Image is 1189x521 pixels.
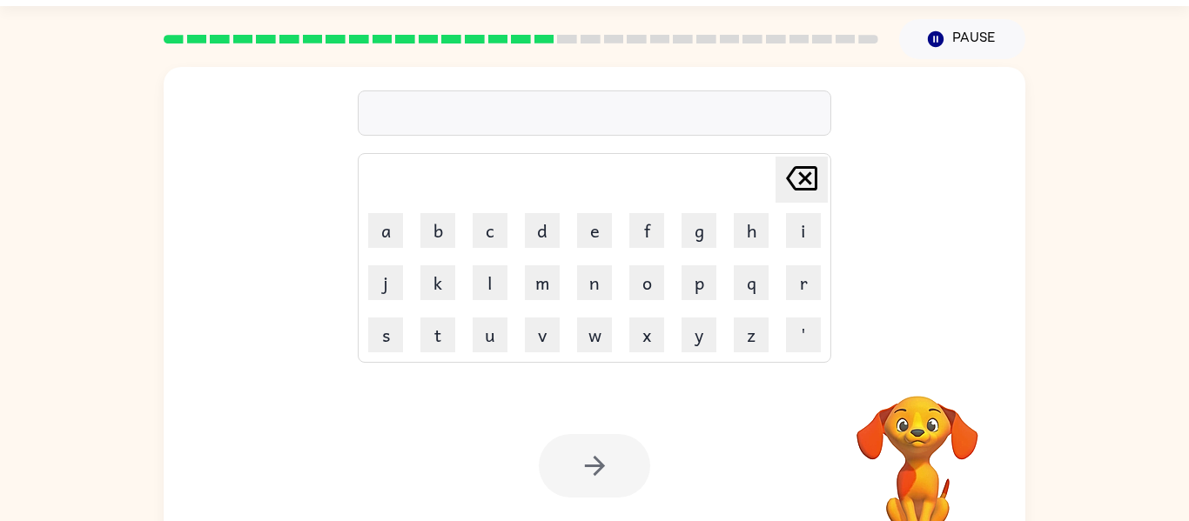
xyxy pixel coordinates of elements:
[734,213,769,248] button: h
[786,265,821,300] button: r
[473,265,507,300] button: l
[629,317,664,352] button: x
[682,213,716,248] button: g
[786,317,821,352] button: '
[420,265,455,300] button: k
[473,317,507,352] button: u
[577,213,612,248] button: e
[629,265,664,300] button: o
[525,213,560,248] button: d
[577,317,612,352] button: w
[525,265,560,300] button: m
[734,317,769,352] button: z
[734,265,769,300] button: q
[368,265,403,300] button: j
[629,213,664,248] button: f
[682,265,716,300] button: p
[682,317,716,352] button: y
[525,317,560,352] button: v
[420,213,455,248] button: b
[420,317,455,352] button: t
[368,317,403,352] button: s
[368,213,403,248] button: a
[899,19,1025,59] button: Pause
[786,213,821,248] button: i
[577,265,612,300] button: n
[473,213,507,248] button: c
